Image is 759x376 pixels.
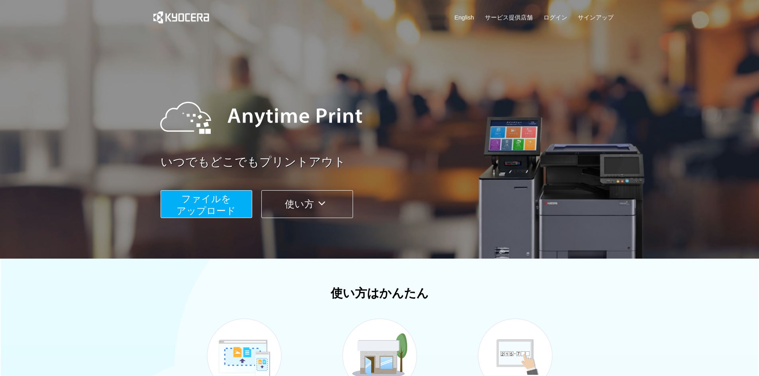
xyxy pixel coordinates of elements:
[161,154,619,171] a: いつでもどこでもプリントアウト
[578,13,614,21] a: サインアップ
[177,193,236,216] span: ファイルを ​​アップロード
[261,190,353,218] button: 使い方
[543,13,567,21] a: ログイン
[455,13,474,21] a: English
[485,13,533,21] a: サービス提供店舗
[161,190,252,218] button: ファイルを​​アップロード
